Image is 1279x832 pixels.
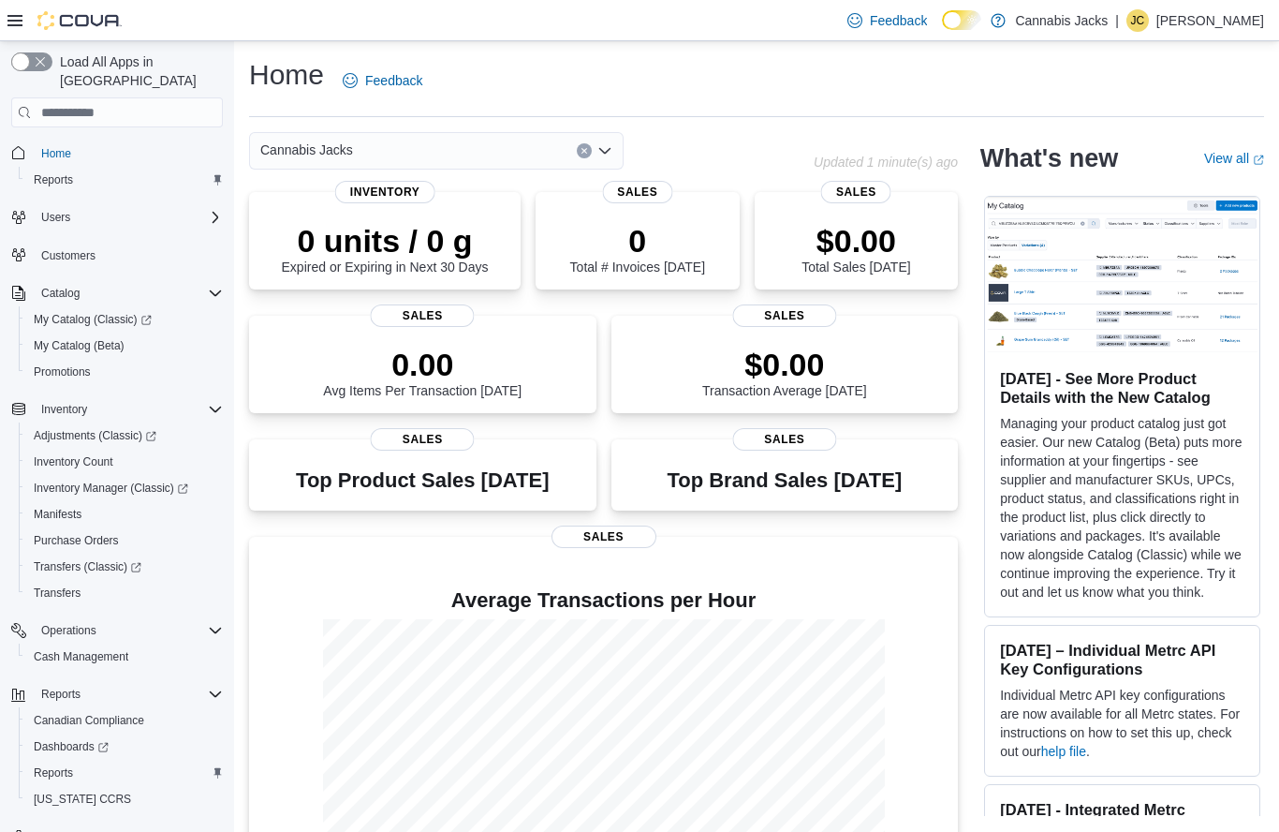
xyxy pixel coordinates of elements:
span: Sales [732,305,836,327]
button: [US_STATE] CCRS [19,786,230,812]
h2: What's new [980,143,1118,173]
span: Transfers [34,586,81,601]
span: Catalog [41,286,80,301]
div: Total # Invoices [DATE] [570,222,705,275]
span: Sales [371,305,475,327]
span: Catalog [34,282,223,305]
a: Adjustments (Classic) [26,424,164,447]
span: Sales [732,428,836,451]
img: Cova [37,11,122,30]
a: Feedback [840,2,934,39]
span: Adjustments (Classic) [34,428,156,443]
span: Customers [34,244,223,267]
a: My Catalog (Classic) [26,308,159,331]
button: Promotions [19,359,230,385]
div: Total Sales [DATE] [801,222,910,275]
span: Operations [34,619,223,642]
span: Dark Mode [942,30,943,31]
span: Promotions [34,364,91,379]
button: Clear input [577,143,592,158]
span: Inventory [335,181,435,203]
p: $0.00 [702,346,867,383]
span: Sales [602,181,672,203]
h4: Average Transactions per Hour [264,589,943,612]
span: Inventory Count [34,454,113,469]
button: Reports [19,760,230,786]
a: Manifests [26,503,89,526]
div: Jackie Crawford [1126,9,1149,32]
span: Feedback [870,11,927,30]
a: Canadian Compliance [26,709,152,732]
span: Transfers (Classic) [26,556,223,578]
span: Home [41,146,71,161]
h3: [DATE] - See More Product Details with the New Catalog [1000,369,1244,407]
button: My Catalog (Beta) [19,333,230,359]
button: Open list of options [597,143,612,158]
button: Operations [4,617,230,644]
p: | [1115,9,1119,32]
a: Dashboards [26,735,116,758]
button: Cash Management [19,644,230,670]
a: Inventory Manager (Classic) [26,477,196,499]
a: Reports [26,762,81,784]
span: Sales [551,526,656,548]
div: Avg Items Per Transaction [DATE] [323,346,522,398]
span: Cash Management [26,646,223,668]
span: Inventory [34,398,223,421]
button: Purchase Orders [19,527,230,554]
button: Operations [34,619,104,642]
button: Catalog [4,280,230,306]
span: [US_STATE] CCRS [34,792,131,807]
span: Dashboards [34,739,109,754]
span: Reports [34,172,73,187]
span: Purchase Orders [26,529,223,552]
a: Adjustments (Classic) [19,423,230,449]
p: 0.00 [323,346,522,383]
span: Inventory Manager (Classic) [26,477,223,499]
span: Manifests [26,503,223,526]
a: View allExternal link [1204,151,1264,166]
a: Transfers (Classic) [19,554,230,580]
span: Purchase Orders [34,533,119,548]
h3: [DATE] – Individual Metrc API Key Configurations [1000,641,1244,678]
button: Canadian Compliance [19,707,230,734]
a: Dashboards [19,734,230,760]
a: Transfers [26,582,88,604]
button: Manifests [19,501,230,527]
button: Inventory Count [19,449,230,475]
a: Cash Management [26,646,136,668]
span: Dashboards [26,735,223,758]
h3: Top Product Sales [DATE] [296,469,549,492]
div: Transaction Average [DATE] [702,346,867,398]
span: Inventory Count [26,451,223,473]
span: Adjustments (Classic) [26,424,223,447]
button: Customers [4,242,230,269]
h1: Home [249,56,324,94]
button: Catalog [34,282,87,305]
button: Users [34,206,78,229]
a: help file [1041,744,1086,759]
span: Users [41,210,70,225]
span: Cash Management [34,649,128,664]
span: Sales [821,181,891,203]
p: $0.00 [801,222,910,260]
span: JC [1131,9,1145,32]
span: Washington CCRS [26,788,223,810]
button: Inventory [34,398,95,421]
input: Dark Mode [942,10,981,30]
span: Inventory [41,402,87,417]
a: Reports [26,169,81,191]
p: [PERSON_NAME] [1156,9,1264,32]
a: Inventory Count [26,451,121,473]
span: Canadian Compliance [26,709,223,732]
span: Feedback [365,71,422,90]
span: Promotions [26,361,223,383]
a: My Catalog (Classic) [19,306,230,333]
span: Cannabis Jacks [260,139,353,161]
span: Reports [26,762,223,784]
div: Expired or Expiring in Next 30 Days [282,222,489,275]
span: My Catalog (Beta) [34,338,125,353]
button: Reports [4,681,230,707]
button: Reports [19,167,230,193]
a: My Catalog (Beta) [26,334,132,357]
